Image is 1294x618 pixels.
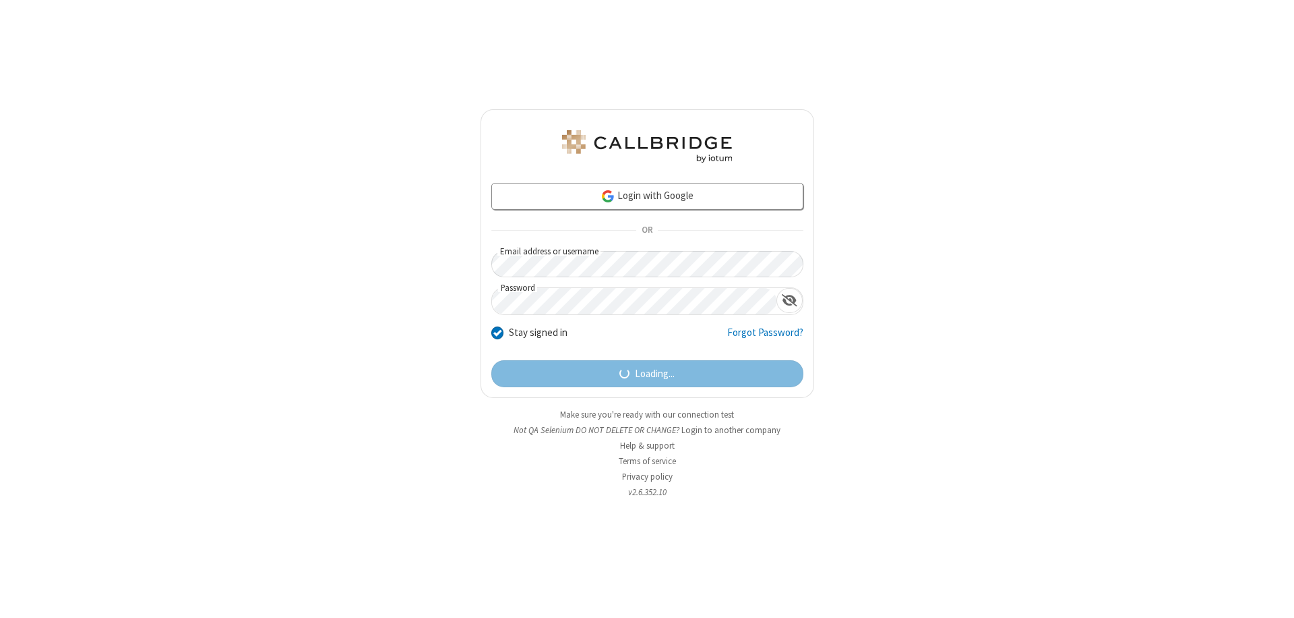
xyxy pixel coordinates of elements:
label: Stay signed in [509,325,567,341]
input: Email address or username [491,251,803,277]
a: Terms of service [619,455,676,467]
div: Show password [776,288,803,313]
li: v2.6.352.10 [481,486,814,499]
button: Loading... [491,360,803,387]
button: Login to another company [681,424,780,437]
span: OR [636,221,658,240]
input: Password [492,288,776,314]
a: Help & support [620,440,675,451]
img: QA Selenium DO NOT DELETE OR CHANGE [559,130,735,163]
img: google-icon.png [600,189,615,204]
iframe: Chat [1260,583,1284,609]
a: Make sure you're ready with our connection test [560,409,734,420]
a: Login with Google [491,183,803,210]
a: Privacy policy [622,471,673,482]
span: Loading... [635,366,675,382]
a: Forgot Password? [727,325,803,351]
li: Not QA Selenium DO NOT DELETE OR CHANGE? [481,424,814,437]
